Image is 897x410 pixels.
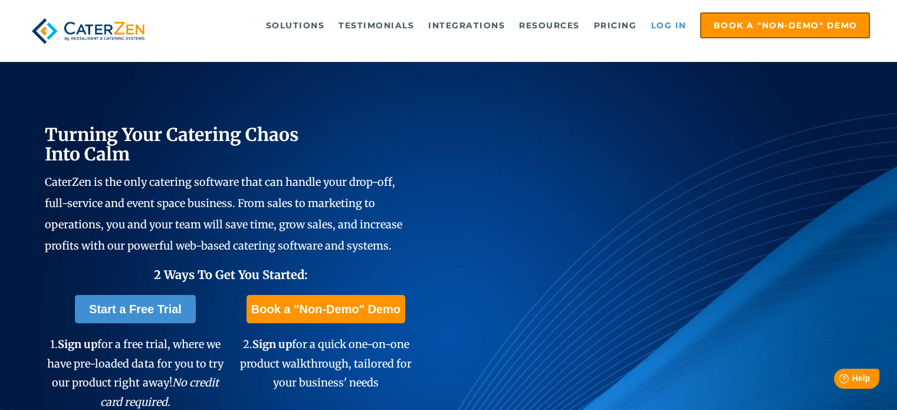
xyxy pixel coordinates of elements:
[75,295,196,323] a: Start a Free Trial
[100,376,219,408] em: No credit card required.
[58,337,97,351] span: Sign up
[240,337,412,389] span: 2. for a quick one-on-one product walkthrough, tailored for your business' needs
[27,12,150,50] img: caterzen
[153,267,307,282] span: 2 Ways To Get You Started:
[247,295,405,323] a: Book a "Non-Demo" Demo
[513,14,586,37] a: Resources
[792,364,884,397] iframe: Help widget launcher
[45,123,299,165] span: Turning Your Catering Chaos Into Calm
[588,14,643,37] a: Pricing
[171,12,870,38] div: Navigation Menu
[260,14,331,37] a: Solutions
[645,14,692,37] a: Log in
[700,12,870,38] a: Book a "Non-Demo" Demo
[422,14,511,37] a: Integrations
[47,337,223,408] span: 1. for a free trial, where we have pre-loaded data for you to try our product right away!
[333,14,420,37] a: Testimonials
[252,337,291,351] span: Sign up
[45,175,402,252] span: CaterZen is the only catering software that can handle your drop-off, full-service and event spac...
